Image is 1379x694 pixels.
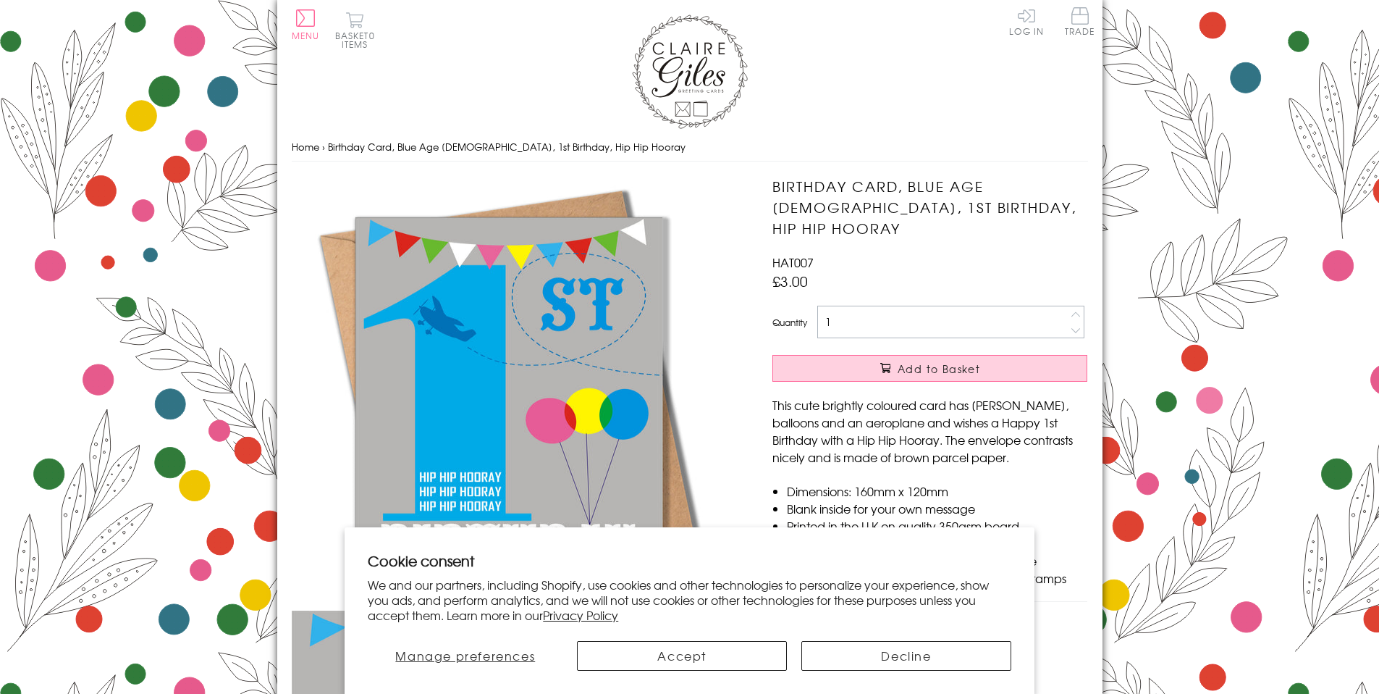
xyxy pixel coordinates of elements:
h1: Birthday Card, Blue Age [DEMOGRAPHIC_DATA], 1st Birthday, Hip Hip Hooray [772,176,1087,238]
li: Dimensions: 160mm x 120mm [787,482,1087,500]
span: 0 items [342,29,375,51]
label: Quantity [772,316,807,329]
button: Add to Basket [772,355,1087,382]
span: Birthday Card, Blue Age [DEMOGRAPHIC_DATA], 1st Birthday, Hip Hip Hooray [328,140,686,154]
p: We and our partners, including Shopify, use cookies and other technologies to personalize your ex... [368,577,1011,622]
img: Claire Giles Greetings Cards [632,14,748,129]
h2: Cookie consent [368,551,1011,571]
a: Privacy Policy [543,606,618,624]
span: › [322,140,325,154]
li: Printed in the U.K on quality 350gsm board [787,517,1087,535]
button: Accept [577,641,787,671]
span: Trade [1065,7,1095,35]
button: Basket0 items [335,12,375,49]
a: Home [292,140,319,154]
span: £3.00 [772,271,808,291]
span: HAT007 [772,254,814,271]
span: Add to Basket [898,361,980,376]
p: This cute brightly coloured card has [PERSON_NAME], balloons and an aeroplane and wishes a Happy ... [772,396,1087,466]
button: Decline [801,641,1011,671]
li: Blank inside for your own message [787,500,1087,517]
button: Menu [292,9,320,40]
img: Birthday Card, Blue Age 1, 1st Birthday, Hip Hip Hooray [292,176,726,611]
span: Manage preferences [395,647,535,664]
span: Menu [292,29,320,42]
nav: breadcrumbs [292,133,1088,162]
button: Manage preferences [368,641,562,671]
a: Log In [1009,7,1044,35]
a: Trade [1065,7,1095,38]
